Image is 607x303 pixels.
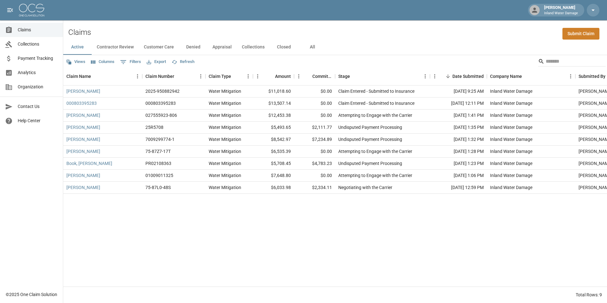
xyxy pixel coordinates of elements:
span: Contact Us [18,103,58,110]
div: Total Rows: 9 [576,292,602,298]
div: Search [538,56,606,68]
button: Sort [266,72,275,81]
div: $2,334.11 [294,182,335,194]
span: Organization [18,84,58,90]
a: [PERSON_NAME] [66,112,100,118]
div: $0.00 [294,170,335,182]
div: [DATE] 9:25 AM [430,85,487,98]
div: $2,111.77 [294,122,335,134]
div: $13,507.14 [253,98,294,110]
button: Sort [303,72,312,81]
button: Menu [294,72,303,81]
div: Amount [275,67,291,85]
button: Menu [253,72,262,81]
div: [DATE] 1:32 PM [430,134,487,146]
div: $6,535.39 [253,146,294,158]
span: Payment Tracking [18,55,58,62]
div: [DATE] 1:35 PM [430,122,487,134]
div: $5,708.45 [253,158,294,170]
button: Active [63,40,92,55]
div: Water Mitigation [209,112,241,118]
div: $8,542.97 [253,134,294,146]
a: [PERSON_NAME] [66,148,100,155]
div: Inland Water Damage [490,136,532,142]
a: [PERSON_NAME] [66,124,100,130]
div: Claim Entered - Submitted to Insurance [338,88,414,94]
div: 75-87Z7-17T [145,148,171,155]
button: Sort [522,72,531,81]
a: [PERSON_NAME] [66,136,100,142]
div: Undisputed Payment Processing [338,160,402,167]
div: Stage [338,67,350,85]
div: $0.00 [294,85,335,98]
div: $5,493.65 [253,122,294,134]
div: Inland Water Damage [490,148,532,155]
button: Appraisal [207,40,237,55]
div: Water Mitigation [209,160,241,167]
div: Water Mitigation [209,184,241,191]
div: Claim Type [205,67,253,85]
div: 2025-950882942 [145,88,180,94]
button: Collections [237,40,270,55]
div: [DATE] 12:59 PM [430,182,487,194]
div: Undisputed Payment Processing [338,124,402,130]
div: Water Mitigation [209,148,241,155]
button: Menu [420,72,430,81]
p: Inland Water Damage [544,11,578,16]
div: Undisputed Payment Processing [338,136,402,142]
button: Contractor Review [92,40,139,55]
div: [DATE] 1:41 PM [430,110,487,122]
button: All [298,40,327,55]
div: Committed Amount [312,67,332,85]
div: Water Mitigation [209,88,241,94]
button: Menu [133,72,142,81]
span: Claims [18,27,58,33]
div: $0.00 [294,110,335,122]
div: Water Mitigation [209,100,241,106]
div: Inland Water Damage [490,184,532,191]
div: Stage [335,67,430,85]
div: 01009011325 [145,172,173,179]
div: Claim Entered - Submitted to Insurance [338,100,414,106]
button: Refresh [170,57,196,67]
div: 000803395283 [145,100,176,106]
button: Closed [270,40,298,55]
div: [DATE] 1:06 PM [430,170,487,182]
div: $7,648.80 [253,170,294,182]
div: Date Submitted [430,67,487,85]
span: Collections [18,41,58,47]
button: Menu [566,72,575,81]
div: Date Submitted [452,67,484,85]
div: Inland Water Damage [490,124,532,130]
div: 75-87L0-48S [145,184,171,191]
button: Denied [179,40,207,55]
div: dynamic tabs [63,40,607,55]
button: Views [64,57,87,67]
div: 027555923-806 [145,112,177,118]
button: Show filters [119,57,143,67]
div: © 2025 One Claim Solution [6,291,57,298]
a: Book, [PERSON_NAME] [66,160,112,167]
span: Analytics [18,69,58,76]
div: Inland Water Damage [490,160,532,167]
button: Sort [174,72,183,81]
div: $0.00 [294,146,335,158]
img: ocs-logo-white-transparent.png [19,4,44,16]
div: $6,033.98 [253,182,294,194]
button: Menu [243,72,253,81]
button: Select columns [89,57,116,67]
div: [DATE] 1:23 PM [430,158,487,170]
div: Committed Amount [294,67,335,85]
div: $0.00 [294,98,335,110]
div: $12,453.38 [253,110,294,122]
div: [DATE] 12:11 PM [430,98,487,110]
div: [PERSON_NAME] [542,4,580,16]
div: Inland Water Damage [490,112,532,118]
div: Claim Number [142,67,205,85]
div: $11,018.60 [253,85,294,98]
div: Attempting to Engage with the Carrier [338,112,412,118]
button: Sort [91,72,100,81]
div: Water Mitigation [209,136,241,142]
a: [PERSON_NAME] [66,88,100,94]
div: Attempting to Engage with the Carrier [338,148,412,155]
